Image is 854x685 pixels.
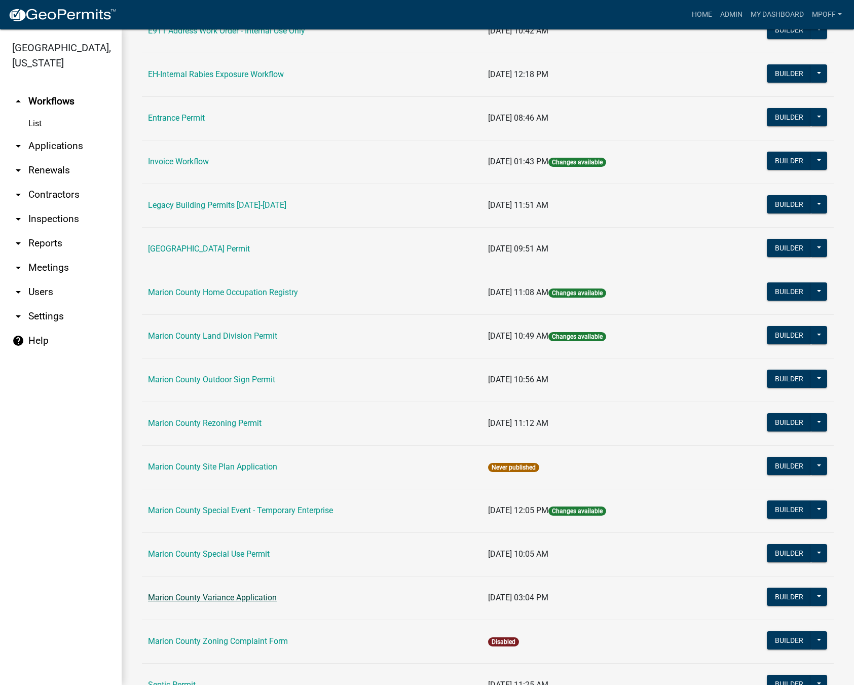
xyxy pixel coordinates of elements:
i: arrow_drop_down [12,310,24,322]
span: Changes available [548,332,606,341]
a: EH-Internal Rabies Exposure Workflow [148,69,284,79]
button: Builder [767,64,811,83]
span: [DATE] 10:42 AM [488,26,548,35]
span: [DATE] 10:05 AM [488,549,548,559]
span: [DATE] 12:05 PM [488,506,548,515]
a: [GEOGRAPHIC_DATA] Permit [148,244,250,254]
button: Builder [767,239,811,257]
a: Marion County Variance Application [148,593,277,602]
span: [DATE] 11:12 AM [488,418,548,428]
button: Builder [767,282,811,301]
span: Changes available [548,158,606,167]
i: help [12,335,24,347]
span: [DATE] 10:56 AM [488,375,548,384]
i: arrow_drop_down [12,286,24,298]
button: Builder [767,152,811,170]
a: Marion County Site Plan Application [148,462,277,472]
span: [DATE] 12:18 PM [488,69,548,79]
span: [DATE] 08:46 AM [488,113,548,123]
a: Admin [716,5,747,24]
a: Home [688,5,716,24]
a: mpoff [808,5,846,24]
span: [DATE] 11:08 AM [488,287,548,297]
a: Marion County Special Use Permit [148,549,270,559]
a: Invoice Workflow [148,157,209,166]
a: E911 Address Work Order - Internal Use Only [148,26,305,35]
i: arrow_drop_down [12,262,24,274]
button: Builder [767,457,811,475]
button: Builder [767,500,811,519]
a: Marion County Zoning Complaint Form [148,636,288,646]
button: Builder [767,631,811,650]
span: [DATE] 10:49 AM [488,331,548,341]
span: Disabled [488,637,519,646]
span: [DATE] 11:51 AM [488,200,548,210]
a: Marion County Outdoor Sign Permit [148,375,275,384]
a: Marion County Home Occupation Registry [148,287,298,297]
button: Builder [767,544,811,562]
a: Legacy Building Permits [DATE]-[DATE] [148,200,286,210]
button: Builder [767,326,811,344]
span: Never published [488,463,539,472]
i: arrow_drop_down [12,140,24,152]
a: My Dashboard [747,5,808,24]
i: arrow_drop_down [12,213,24,225]
button: Builder [767,195,811,213]
button: Builder [767,588,811,606]
a: Marion County Land Division Permit [148,331,277,341]
span: Changes available [548,289,606,298]
a: Entrance Permit [148,113,205,123]
i: arrow_drop_down [12,237,24,249]
button: Builder [767,21,811,39]
button: Builder [767,370,811,388]
button: Builder [767,108,811,126]
button: Builder [767,413,811,431]
span: [DATE] 09:51 AM [488,244,548,254]
i: arrow_drop_down [12,189,24,201]
i: arrow_drop_down [12,164,24,176]
a: Marion County Rezoning Permit [148,418,262,428]
a: Marion County Special Event - Temporary Enterprise [148,506,333,515]
span: [DATE] 01:43 PM [488,157,548,166]
span: Changes available [548,507,606,516]
span: [DATE] 03:04 PM [488,593,548,602]
i: arrow_drop_up [12,95,24,107]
